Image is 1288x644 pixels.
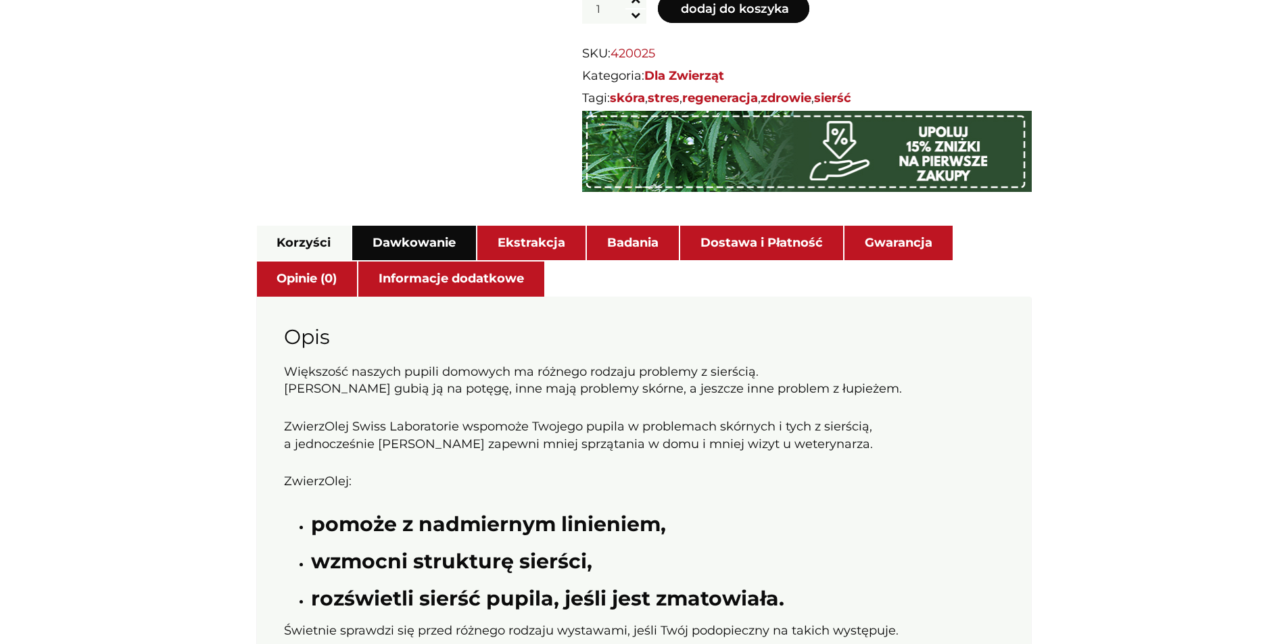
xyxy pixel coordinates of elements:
p: Świetnie sprawdzi się przed różnego rodzaju wystawami, jeśli Twój podopieczny na takich występuje. [284,622,1005,640]
a: Dawkowanie [373,228,456,258]
a: Korzyści [277,228,331,258]
p: ZwierzOlej: [284,473,1005,491]
strong: rozświetli sierść pupila, jeśli jest zmatowiała. [311,586,784,611]
span: 420025 [611,46,655,61]
h2: Opis [284,324,1005,350]
a: Ekstrakcja [498,228,565,258]
span: Tagi: , , , , [582,89,1032,108]
span: Kategoria: [582,66,1032,86]
a: sierść [814,91,851,105]
strong: wzmocni strukturę sierści, [311,549,592,574]
a: Opinie (0) [277,264,337,294]
a: Informacje dodatkowe [379,264,524,294]
a: regeneracja [682,91,758,105]
span: SKU: [582,44,1032,64]
a: Dostawa i Płatność [700,228,823,258]
a: Dla Zwierząt [644,68,724,83]
a: stres [648,91,679,105]
a: Badania [607,228,659,258]
a: Gwarancja [865,228,932,258]
p: ZwierzOlej Swiss Laboratorie wspomoże Twojego pupila w problemach skórnych i tych z sierścią, a j... [284,418,1005,453]
p: Większość naszych pupili domowych ma różnego rodzaju problemy z sierścią. [PERSON_NAME] gubią ją ... [284,364,1005,398]
a: skóra [610,91,645,105]
strong: pomoże z nadmiernym linieniem, [311,512,666,537]
a: zdrowie [761,91,811,105]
